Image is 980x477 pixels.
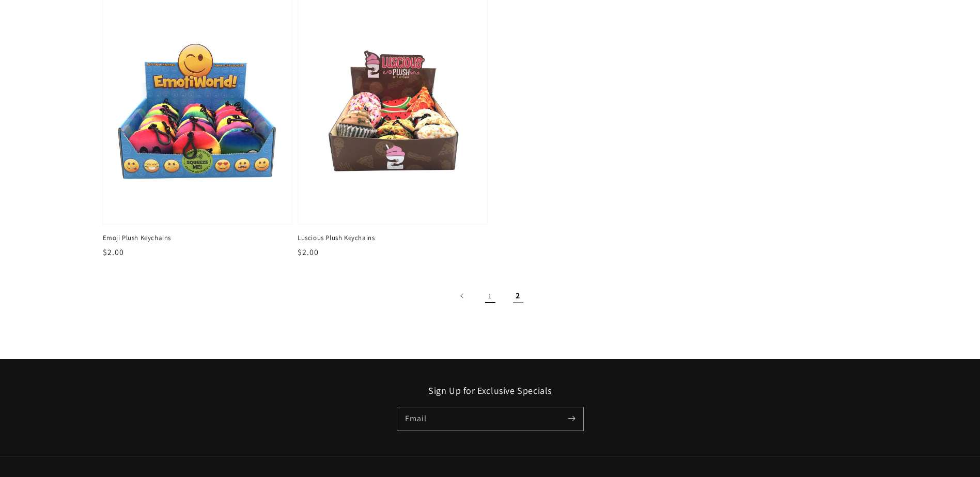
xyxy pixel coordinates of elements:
span: Luscious Plush Keychains [298,233,488,243]
span: $2.00 [103,247,124,258]
h2: Sign Up for Exclusive Specials [103,385,878,396]
span: Page 2 [507,284,530,307]
a: Page 1 [479,284,502,307]
nav: Pagination [103,284,878,307]
a: Previous page [451,284,474,307]
img: Emoji Plush Keychains [114,9,282,214]
img: Luscious Plush Keychains [308,9,477,214]
span: Emoji Plush Keychains [103,233,293,243]
span: $2.00 [298,247,319,258]
button: Subscribe [561,407,583,430]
